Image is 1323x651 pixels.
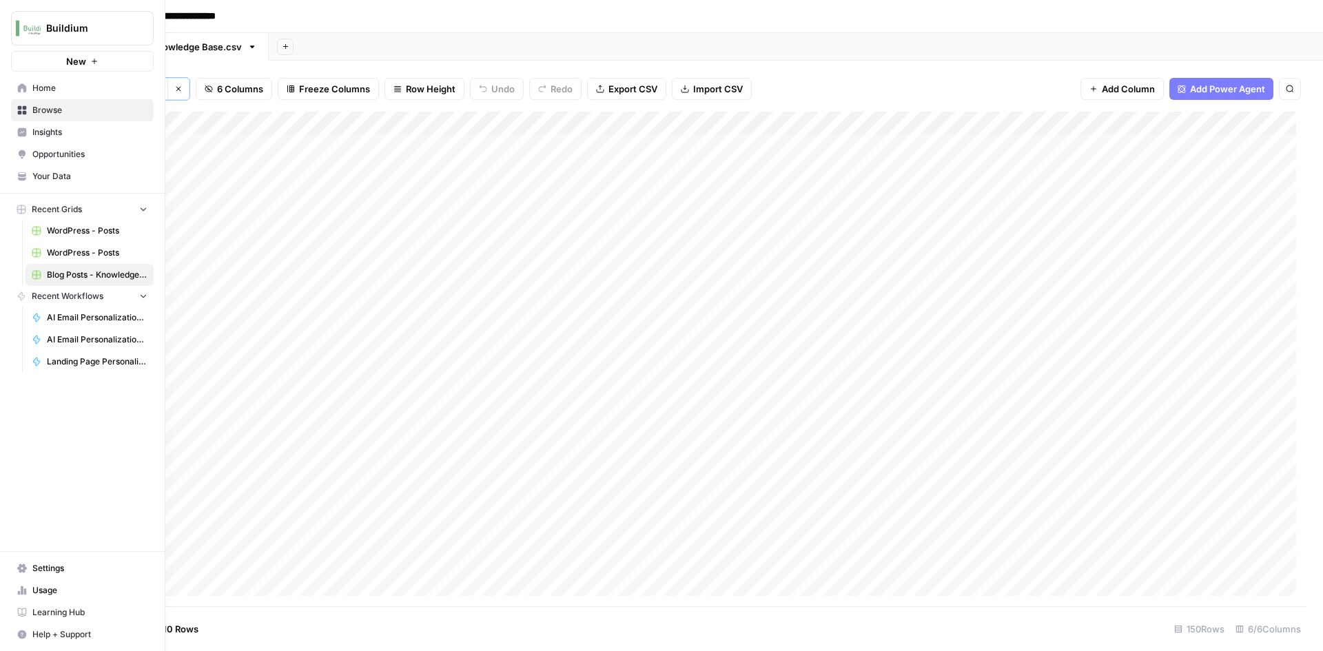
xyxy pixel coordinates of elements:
span: Home [32,82,147,94]
button: Row Height [384,78,464,100]
span: Usage [32,584,147,597]
button: Undo [470,78,524,100]
a: Opportunities [11,143,154,165]
a: Insights [11,121,154,143]
span: Recent Workflows [32,290,103,302]
span: WordPress - Posts [47,247,147,259]
span: Undo [491,82,515,96]
span: Buildium [46,21,130,35]
a: Browse [11,99,154,121]
button: New [11,51,154,72]
a: WordPress - Posts [25,242,154,264]
span: Help + Support [32,628,147,641]
span: AI Email Personalization + Buyer Summary2 [47,333,147,346]
span: New [66,54,86,68]
span: Browse [32,104,147,116]
div: 150 Rows [1169,618,1230,640]
a: Blog Posts - Knowledge Base.csv [70,33,269,61]
span: Freeze Columns [299,82,370,96]
img: Buildium Logo [16,16,41,41]
a: Usage [11,579,154,601]
span: Add Column [1102,82,1155,96]
span: WordPress - Posts [47,225,147,237]
span: Settings [32,562,147,575]
span: Blog Posts - Knowledge Base.csv [47,269,147,281]
span: Opportunities [32,148,147,161]
span: Learning Hub [32,606,147,619]
a: Your Data [11,165,154,187]
a: Settings [11,557,154,579]
button: Export CSV [587,78,666,100]
button: Add Power Agent [1169,78,1273,100]
button: Workspace: Buildium [11,11,154,45]
span: Import CSV [693,82,743,96]
div: 6/6 Columns [1230,618,1306,640]
span: Add Power Agent [1190,82,1265,96]
span: Add 10 Rows [143,622,198,636]
a: AI Email Personalization + Buyer Summary2 [25,329,154,351]
a: Landing Page Personalization Test [25,351,154,373]
button: Freeze Columns [278,78,379,100]
span: Row Height [406,82,455,96]
span: Landing Page Personalization Test [47,355,147,368]
span: AI Email Personalization - Buyer Intent Analysis [47,311,147,324]
span: Insights [32,126,147,138]
button: Import CSV [672,78,752,100]
button: Redo [529,78,582,100]
button: Recent Grids [11,199,154,220]
a: Blog Posts - Knowledge Base.csv [25,264,154,286]
button: Help + Support [11,623,154,645]
a: Home [11,77,154,99]
span: Recent Grids [32,203,82,216]
a: WordPress - Posts [25,220,154,242]
button: Add Column [1080,78,1164,100]
a: Learning Hub [11,601,154,623]
div: Blog Posts - Knowledge Base.csv [97,40,242,54]
span: Redo [551,82,573,96]
span: 6 Columns [217,82,263,96]
button: 6 Columns [196,78,272,100]
button: Recent Workflows [11,286,154,307]
span: Your Data [32,170,147,183]
a: AI Email Personalization - Buyer Intent Analysis [25,307,154,329]
span: Export CSV [608,82,657,96]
